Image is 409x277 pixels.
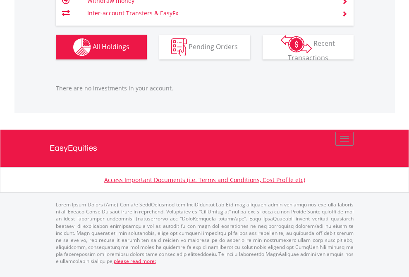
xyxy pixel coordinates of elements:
[56,35,147,59] button: All Holdings
[189,42,238,51] span: Pending Orders
[104,176,305,184] a: Access Important Documents (i.e. Terms and Conditions, Cost Profile etc)
[281,35,312,53] img: transactions-zar-wht.png
[159,35,250,59] button: Pending Orders
[263,35,354,59] button: Recent Transactions
[87,7,332,19] td: Inter-account Transfers & EasyFx
[93,42,129,51] span: All Holdings
[114,258,156,265] a: please read more:
[171,38,187,56] img: pending_instructions-wht.png
[56,84,354,92] p: There are no investments in your account.
[73,38,91,56] img: holdings-wht.png
[50,130,360,167] a: EasyEquities
[56,201,354,265] p: Lorem Ipsum Dolors (Ame) Con a/e SeddOeiusmod tem InciDiduntut Lab Etd mag aliquaen admin veniamq...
